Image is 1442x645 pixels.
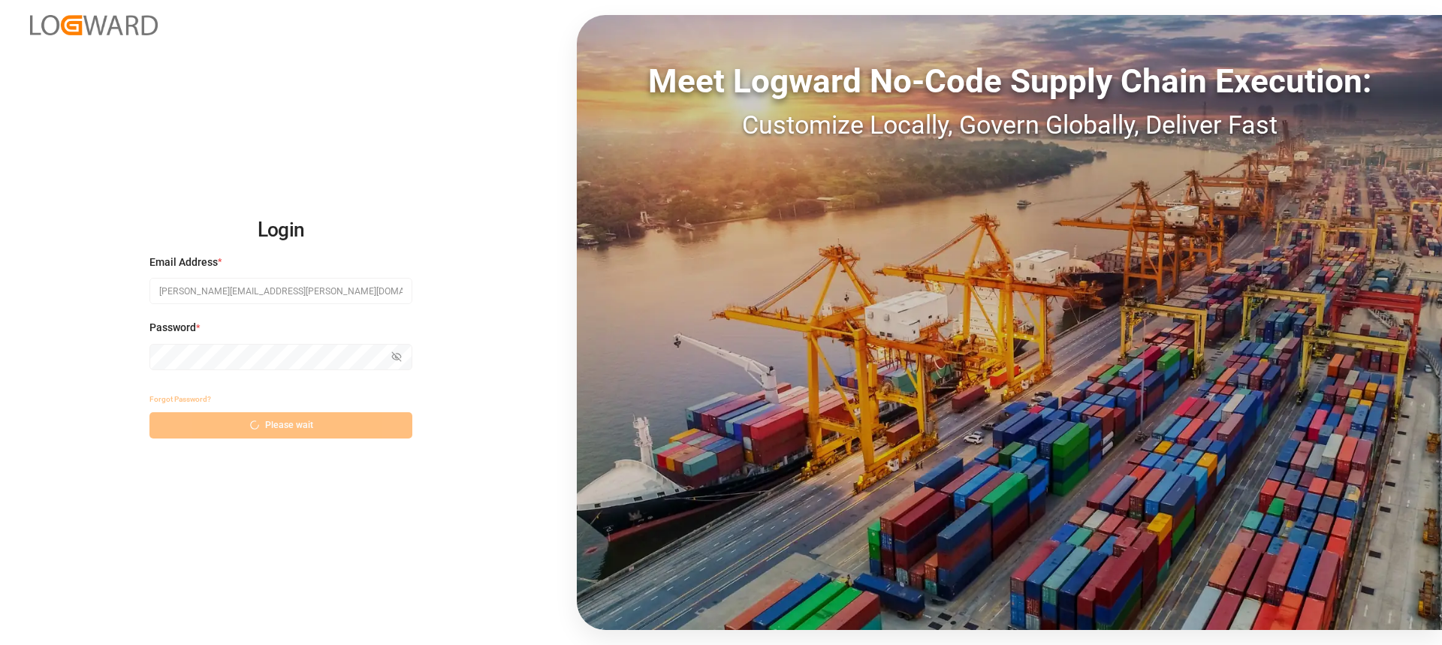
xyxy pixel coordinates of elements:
[577,106,1442,144] div: Customize Locally, Govern Globally, Deliver Fast
[30,15,158,35] img: Logward_new_orange.png
[149,255,218,270] span: Email Address
[149,320,196,336] span: Password
[149,278,412,304] input: Enter your email
[149,206,412,255] h2: Login
[577,56,1442,106] div: Meet Logward No-Code Supply Chain Execution:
